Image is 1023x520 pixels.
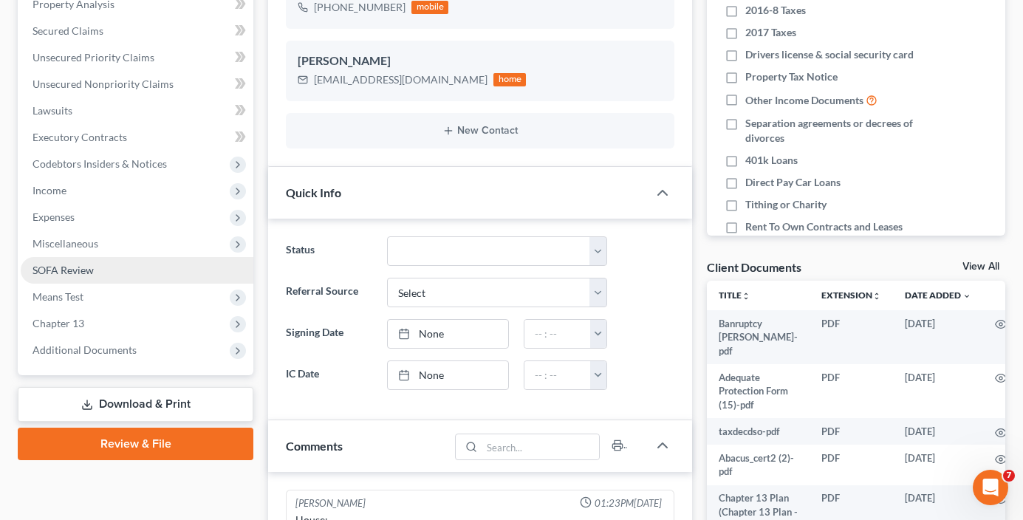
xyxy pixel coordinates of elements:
a: View All [962,261,999,272]
input: Search... [482,434,599,459]
span: 2017 Taxes [745,25,796,40]
div: [EMAIL_ADDRESS][DOMAIN_NAME] [314,72,487,87]
span: Additional Documents [32,343,137,356]
span: Direct Pay Car Loans [745,175,841,190]
span: 2016-8 Taxes [745,3,806,18]
td: [DATE] [893,418,983,445]
a: Secured Claims [21,18,253,44]
a: None [388,320,509,348]
div: Client Documents [707,259,801,275]
span: [PHONE_NUMBER] [314,1,406,13]
span: Means Test [32,290,83,303]
span: Miscellaneous [32,237,98,250]
button: New Contact [298,125,663,137]
span: 401k Loans [745,153,798,168]
label: IC Date [278,360,379,390]
span: Tithing or Charity [745,197,827,212]
a: Date Added expand_more [905,290,971,301]
a: Unsecured Nonpriority Claims [21,71,253,97]
td: [DATE] [893,310,983,364]
span: Secured Claims [32,24,103,37]
a: Extensionunfold_more [821,290,881,301]
span: Other Income Documents [745,93,863,108]
span: Chapter 13 [32,317,84,329]
i: unfold_more [872,292,881,301]
div: [PERSON_NAME] [295,496,366,510]
span: 7 [1003,470,1015,482]
a: None [388,361,509,389]
span: Unsecured Nonpriority Claims [32,78,174,90]
td: Banruptcy [PERSON_NAME]-pdf [707,310,810,364]
span: Codebtors Insiders & Notices [32,157,167,170]
span: SOFA Review [32,264,94,276]
span: Income [32,184,66,196]
span: Executory Contracts [32,131,127,143]
span: Comments [286,439,343,453]
label: Status [278,236,379,266]
td: [DATE] [893,364,983,418]
div: home [493,73,526,86]
span: Lawsuits [32,104,72,117]
span: Rent To Own Contracts and Leases [745,219,903,234]
a: Review & File [18,428,253,460]
span: Quick Info [286,185,341,199]
input: -- : -- [524,320,591,348]
span: Unsecured Priority Claims [32,51,154,64]
td: PDF [810,445,893,485]
div: mobile [411,1,448,14]
span: Separation agreements or decrees of divorces [745,116,918,146]
span: Expenses [32,211,75,223]
td: PDF [810,364,893,418]
a: Unsecured Priority Claims [21,44,253,71]
td: Abacus_cert2 (2)-pdf [707,445,810,485]
input: -- : -- [524,361,591,389]
a: Lawsuits [21,97,253,124]
a: SOFA Review [21,257,253,284]
label: Signing Date [278,319,379,349]
a: Titleunfold_more [719,290,750,301]
td: taxdecdso-pdf [707,418,810,445]
a: Download & Print [18,387,253,422]
div: [PERSON_NAME] [298,52,663,70]
td: PDF [810,310,893,364]
i: expand_more [962,292,971,301]
td: Adequate Protection Form (15)-pdf [707,364,810,418]
a: Executory Contracts [21,124,253,151]
iframe: Intercom live chat [973,470,1008,505]
label: Referral Source [278,278,379,307]
td: [DATE] [893,445,983,485]
i: unfold_more [742,292,750,301]
span: Property Tax Notice [745,69,838,84]
span: 01:23PM[DATE] [595,496,662,510]
span: Drivers license & social security card [745,47,914,62]
td: PDF [810,418,893,445]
